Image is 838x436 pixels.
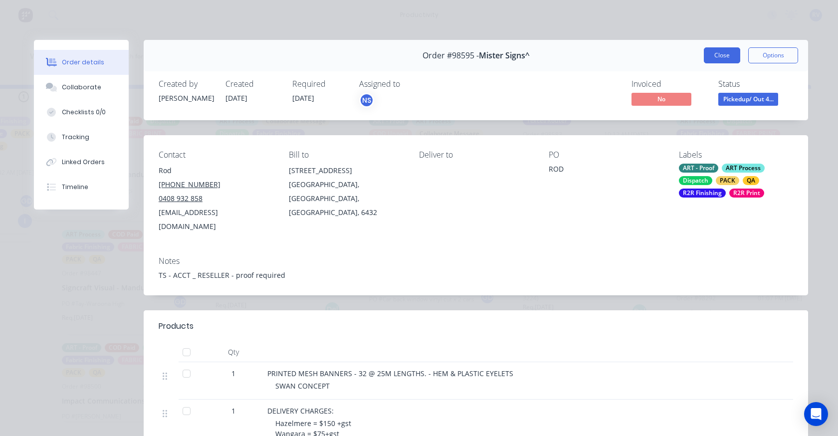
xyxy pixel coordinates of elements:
div: Dispatch [679,176,712,185]
div: Bill to [289,150,403,160]
div: Timeline [62,183,88,192]
div: PO [549,150,663,160]
button: Pickedup/ Out 4... [718,93,778,108]
button: Close [704,47,740,63]
button: Options [748,47,798,63]
button: Linked Orders [34,150,129,175]
div: Contact [159,150,273,160]
button: Checklists 0/0 [34,100,129,125]
div: Labels [679,150,793,160]
span: DELIVERY CHARGES: [267,406,334,416]
div: Required [292,79,347,89]
div: Linked Orders [62,158,105,167]
div: Notes [159,256,793,266]
span: Mister Signs^ [479,51,530,60]
div: ART Process [722,164,765,173]
button: Timeline [34,175,129,200]
div: Qty [204,342,263,362]
span: 1 [231,406,235,416]
div: Open Intercom Messenger [804,402,828,426]
button: Order details [34,50,129,75]
div: Invoiced [631,79,706,89]
div: R2R Print [729,189,764,198]
div: ART - Proof [679,164,718,173]
span: SWAN CONCEPT [275,381,330,391]
div: Order details [62,58,104,67]
div: Assigned to [359,79,459,89]
div: [GEOGRAPHIC_DATA], [GEOGRAPHIC_DATA], [GEOGRAPHIC_DATA], 6432 [289,178,403,219]
div: QA [743,176,759,185]
span: PRINTED MESH BANNERS - 32 @ 25M LENGTHS. - HEM & PLASTIC EYELETS [267,369,513,378]
span: 1 [231,368,235,379]
div: [PERSON_NAME] [159,93,213,103]
button: Collaborate [34,75,129,100]
div: [EMAIL_ADDRESS][DOMAIN_NAME] [159,206,273,233]
div: R2R Finishing [679,189,726,198]
tcxspan: Call 0408 932 858 via 3CX [159,194,203,203]
span: Order #98595 - [422,51,479,60]
button: NS [359,93,374,108]
button: Tracking [34,125,129,150]
div: Checklists 0/0 [62,108,106,117]
div: Created [225,79,280,89]
div: Created by [159,79,213,89]
div: [STREET_ADDRESS] [289,164,403,178]
span: [DATE] [225,93,247,103]
div: TS - ACCT _ RESELLER - proof required [159,270,793,280]
div: ROD [549,164,663,178]
span: No [631,93,691,105]
div: PACK [716,176,739,185]
span: [DATE] [292,93,314,103]
div: Status [718,79,793,89]
tcxspan: Call (08) 9093 2858 via 3CX [159,180,220,189]
span: Pickedup/ Out 4... [718,93,778,105]
div: Rod[PHONE_NUMBER]0408 932 858[EMAIL_ADDRESS][DOMAIN_NAME] [159,164,273,233]
div: Collaborate [62,83,101,92]
div: [STREET_ADDRESS][GEOGRAPHIC_DATA], [GEOGRAPHIC_DATA], [GEOGRAPHIC_DATA], 6432 [289,164,403,219]
div: Tracking [62,133,89,142]
div: Rod [159,164,273,178]
div: Products [159,320,194,332]
div: Deliver to [419,150,533,160]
